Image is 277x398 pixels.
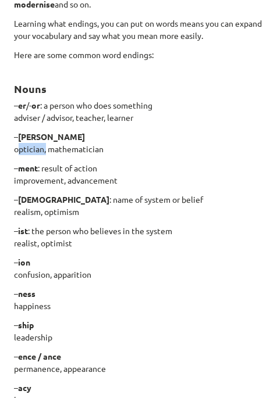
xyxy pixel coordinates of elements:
[14,49,263,61] p: Here are some common word endings:
[18,194,109,205] b: [DEMOGRAPHIC_DATA]
[18,163,38,173] b: ment
[14,225,263,249] p: – : the person who believes in the system realist, optimist
[14,99,263,124] p: – /- : a person who does something adviser / advisor, teacher, learner
[14,162,263,187] p: – : result of action improvement, advancement
[18,320,34,330] b: ship
[31,100,40,110] b: or
[14,193,263,218] p: – : name of system or belief realism, optimism
[18,351,61,361] b: ence / ance
[14,319,263,343] p: – leadership
[18,288,35,299] b: ness
[18,225,28,236] b: ist
[14,82,47,95] b: Nouns
[18,100,26,110] b: er
[14,131,263,155] p: – optician, mathematician
[14,350,263,375] p: – permanence, appearance
[18,382,31,393] b: acy
[14,256,263,281] p: – confusion, apparition
[14,288,263,312] p: – happiness
[18,131,85,142] b: [PERSON_NAME]
[14,17,263,42] p: Learning what endings, you can put on words means you can expand your vocabulary and say what you...
[18,257,30,267] b: ion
